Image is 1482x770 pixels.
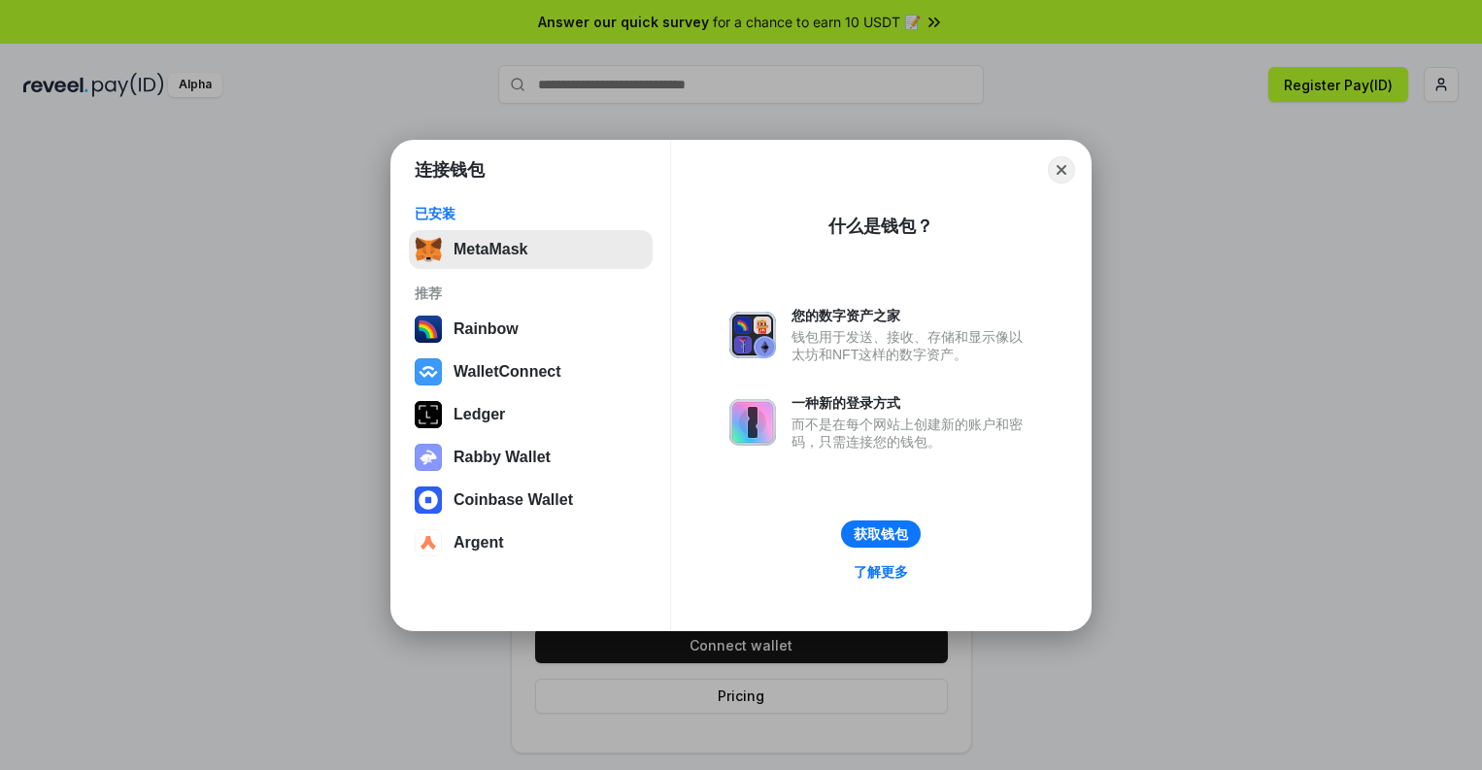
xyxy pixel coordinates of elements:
img: svg+xml,%3Csvg%20xmlns%3D%22http%3A%2F%2Fwww.w3.org%2F2000%2Fsvg%22%20width%3D%2228%22%20height%3... [415,401,442,428]
div: 获取钱包 [854,525,908,543]
a: 了解更多 [842,559,920,585]
button: Rainbow [409,310,653,349]
h1: 连接钱包 [415,158,485,182]
div: 而不是在每个网站上创建新的账户和密码，只需连接您的钱包。 [792,416,1032,451]
button: Close [1048,156,1075,184]
div: Argent [454,534,504,552]
div: MetaMask [454,241,527,258]
img: svg+xml,%3Csvg%20fill%3D%22none%22%20height%3D%2233%22%20viewBox%3D%220%200%2035%2033%22%20width%... [415,236,442,263]
img: svg+xml,%3Csvg%20width%3D%2228%22%20height%3D%2228%22%20viewBox%3D%220%200%2028%2028%22%20fill%3D... [415,358,442,385]
div: WalletConnect [454,363,561,381]
div: 推荐 [415,285,647,302]
div: Rainbow [454,320,519,338]
button: MetaMask [409,230,653,269]
button: Coinbase Wallet [409,481,653,519]
div: 了解更多 [854,563,908,581]
img: svg+xml,%3Csvg%20width%3D%2228%22%20height%3D%2228%22%20viewBox%3D%220%200%2028%2028%22%20fill%3D... [415,529,442,556]
img: svg+xml,%3Csvg%20xmlns%3D%22http%3A%2F%2Fwww.w3.org%2F2000%2Fsvg%22%20fill%3D%22none%22%20viewBox... [415,444,442,471]
div: Coinbase Wallet [454,491,573,509]
button: 获取钱包 [841,520,921,548]
div: Rabby Wallet [454,449,551,466]
button: Ledger [409,395,653,434]
div: 已安装 [415,205,647,222]
div: 一种新的登录方式 [792,394,1032,412]
img: svg+xml,%3Csvg%20width%3D%22120%22%20height%3D%22120%22%20viewBox%3D%220%200%20120%20120%22%20fil... [415,316,442,343]
img: svg+xml,%3Csvg%20width%3D%2228%22%20height%3D%2228%22%20viewBox%3D%220%200%2028%2028%22%20fill%3D... [415,486,442,514]
div: Ledger [454,406,505,423]
div: 您的数字资产之家 [792,307,1032,324]
button: Rabby Wallet [409,438,653,477]
div: 钱包用于发送、接收、存储和显示像以太坊和NFT这样的数字资产。 [792,328,1032,363]
img: svg+xml,%3Csvg%20xmlns%3D%22http%3A%2F%2Fwww.w3.org%2F2000%2Fsvg%22%20fill%3D%22none%22%20viewBox... [729,312,776,358]
button: WalletConnect [409,352,653,391]
img: svg+xml,%3Csvg%20xmlns%3D%22http%3A%2F%2Fwww.w3.org%2F2000%2Fsvg%22%20fill%3D%22none%22%20viewBox... [729,399,776,446]
div: 什么是钱包？ [828,215,933,238]
button: Argent [409,523,653,562]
